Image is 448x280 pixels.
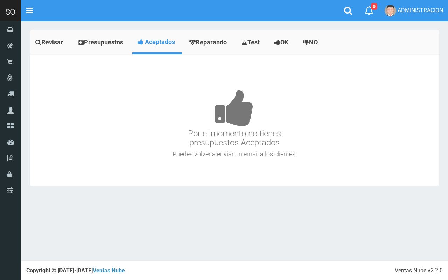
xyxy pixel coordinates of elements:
[184,31,234,53] a: Reparando
[196,38,227,46] span: Reparando
[26,267,125,274] strong: Copyright © [DATE]-[DATE]
[72,31,131,53] a: Presupuestos
[31,151,437,158] h4: Puedes volver a enviar un email a los clientes.
[31,69,437,148] h3: Por el momento no tienes presupuestos Aceptados
[269,31,296,53] a: OK
[247,38,260,46] span: Test
[371,3,377,10] span: 0
[398,7,443,14] span: ADMINISTRACION
[280,38,288,46] span: OK
[385,5,396,16] img: User Image
[41,38,63,46] span: Revisar
[236,31,267,53] a: Test
[84,38,123,46] span: Presupuestos
[309,38,318,46] span: NO
[297,31,325,53] a: NO
[30,31,70,53] a: Revisar
[395,267,443,275] div: Ventas Nube v2.2.0
[132,31,182,52] a: Aceptados
[93,267,125,274] a: Ventas Nube
[145,38,175,45] span: Aceptados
